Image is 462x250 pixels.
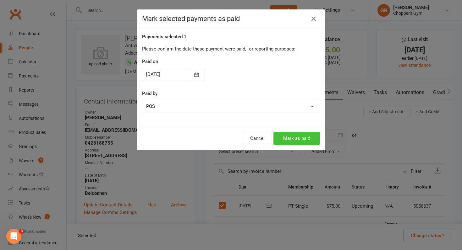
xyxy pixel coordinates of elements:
[19,229,24,234] span: 3
[309,14,319,24] button: Close
[142,34,184,40] strong: Payments selected:
[142,33,320,40] div: 1
[142,90,157,97] label: Paid by
[243,132,272,145] button: Cancel
[273,132,320,145] button: Mark as paid
[142,45,320,53] p: Please confirm the date these payment were paid, for reporting purposes:
[142,15,320,23] h4: Mark selected payments as paid
[142,58,158,65] label: Paid on
[6,229,21,244] iframe: Intercom live chat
